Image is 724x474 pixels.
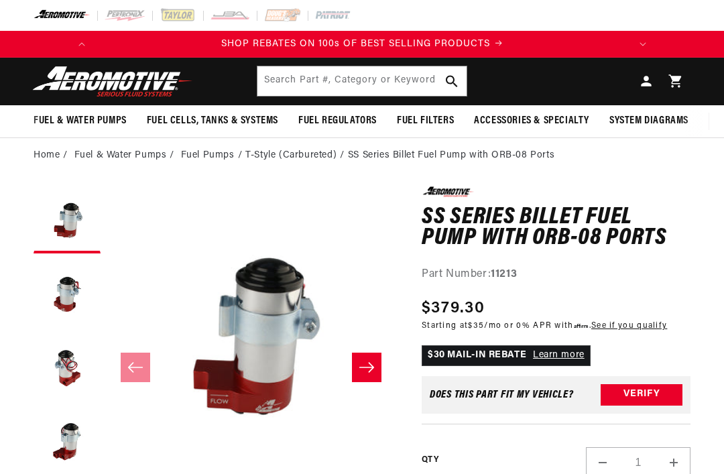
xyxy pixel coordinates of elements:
[422,207,690,249] h1: SS Series Billet Fuel Pump with ORB-08 Ports
[464,105,599,137] summary: Accessories & Specialty
[397,114,454,128] span: Fuel Filters
[34,148,690,163] nav: breadcrumbs
[533,350,585,360] a: Learn more
[137,105,288,137] summary: Fuel Cells, Tanks & Systems
[468,322,484,330] span: $35
[574,322,589,329] span: Affirm
[245,148,348,163] li: T-Style (Carbureted)
[430,390,574,400] div: Does This part fit My vehicle?
[298,114,377,128] span: Fuel Regulators
[181,148,235,163] a: Fuel Pumps
[437,66,467,96] button: Search Part #, Category or Keyword
[348,148,554,163] li: SS Series Billet Fuel Pump with ORB-08 Ports
[95,37,629,52] a: SHOP REBATES ON 100s OF BEST SELLING PRODUCTS
[422,320,667,332] p: Starting at /mo or 0% APR with .
[147,114,278,128] span: Fuel Cells, Tanks & Systems
[422,345,591,365] p: $30 MAIL-IN REBATE
[74,148,167,163] a: Fuel & Water Pumps
[95,37,629,52] div: 1 of 2
[221,39,490,49] span: SHOP REBATES ON 100s OF BEST SELLING PRODUCTS
[121,353,150,382] button: Slide left
[34,334,101,401] button: Load image 3 in gallery view
[591,322,667,330] a: See if you qualify - Learn more about Affirm Financing (opens in modal)
[422,455,438,466] label: QTY
[34,148,60,163] a: Home
[23,105,137,137] summary: Fuel & Water Pumps
[95,37,629,52] div: Announcement
[599,105,699,137] summary: System Diagrams
[68,31,95,58] button: Translation missing: en.sections.announcements.previous_announcement
[352,353,381,382] button: Slide right
[609,114,688,128] span: System Diagrams
[34,186,101,253] button: Load image 1 in gallery view
[34,114,127,128] span: Fuel & Water Pumps
[387,105,464,137] summary: Fuel Filters
[34,260,101,327] button: Load image 2 in gallery view
[422,266,690,284] div: Part Number:
[29,66,196,97] img: Aeromotive
[257,66,466,96] input: Search Part #, Category or Keyword
[629,31,656,58] button: Translation missing: en.sections.announcements.next_announcement
[422,296,485,320] span: $379.30
[474,114,589,128] span: Accessories & Specialty
[288,105,387,137] summary: Fuel Regulators
[491,269,517,280] strong: 11213
[601,384,682,406] button: Verify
